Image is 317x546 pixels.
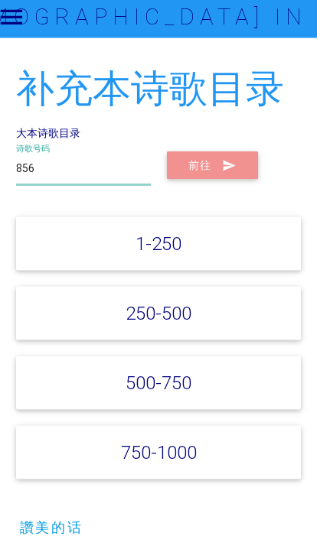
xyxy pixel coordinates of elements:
[16,131,80,145] a: 大本诗歌目录
[252,477,306,535] iframe: Chat
[121,446,197,468] a: 750-1000
[20,523,83,541] a: 讚美的话
[16,147,50,160] label: 诗歌号码
[126,376,191,398] a: 500-750
[167,157,258,184] button: 前往
[16,73,302,115] h2: 补充本诗歌目录
[126,307,191,329] a: 250-500
[136,237,181,259] a: 1-250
